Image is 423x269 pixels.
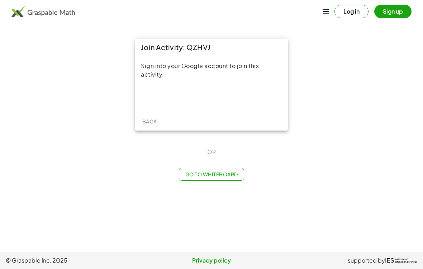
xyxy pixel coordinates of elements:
span: Go to Whiteboard [185,171,238,177]
button: Sign up [374,5,412,18]
span: IES [385,257,394,264]
span: OR [207,148,216,156]
button: Back [138,115,161,128]
span: Back [142,118,157,124]
a: IESInstitute ofEducation Sciences [385,256,417,265]
div: Acceder con Google. Se abre en una pestaña nueva [177,89,246,105]
span: Institute of Education Sciences [395,258,417,263]
a: Privacy policy [143,256,280,265]
span: supported by [348,256,385,265]
div: Join Activity: QZHVJ [135,39,288,56]
div: Sign into your Google account to join this activity. [141,62,282,79]
iframe: Botón de Acceder con Google [174,89,249,105]
span: © Graspable Inc, 2025 [6,256,143,265]
button: Log in [334,5,369,18]
button: Go to Whiteboard [179,168,244,181]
